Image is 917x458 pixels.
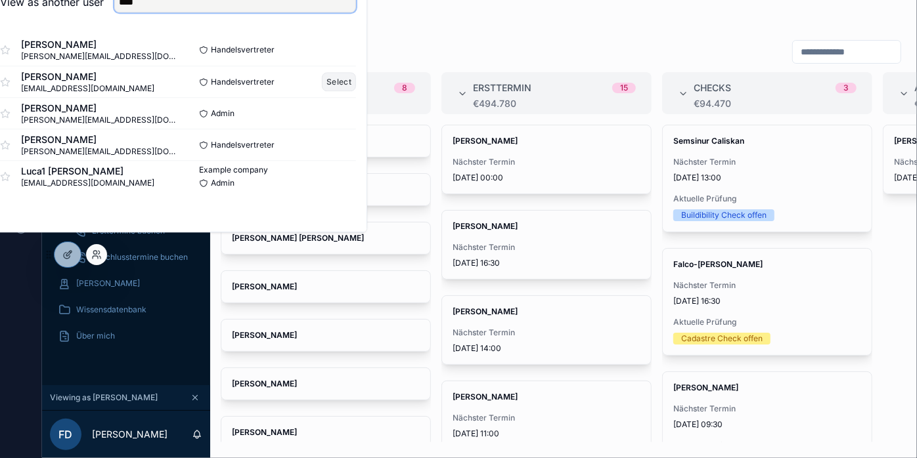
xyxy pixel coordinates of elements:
a: [PERSON_NAME]Nächster Termin[DATE] 00:00 [441,125,652,194]
a: [PERSON_NAME] [50,272,202,295]
a: Falco-[PERSON_NAME]Nächster Termin[DATE] 16:30Aktuelle PrüfungCadastre Check offen [662,248,872,356]
span: Nächster Termin [453,327,640,338]
button: Select [322,72,356,91]
span: Abschlusstermine buchen [92,252,188,262]
a: [PERSON_NAME] [221,416,431,449]
div: 3 [843,83,849,93]
span: Wissensdatenbank [76,304,146,315]
span: Aktuelle Prüfung [673,194,861,204]
span: [PERSON_NAME] [21,38,178,51]
span: [PERSON_NAME] [21,102,178,115]
strong: [PERSON_NAME] [453,392,518,402]
span: Luca1 [PERSON_NAME] [21,165,154,178]
span: Handelsvertreter [211,77,275,87]
a: [PERSON_NAME] [PERSON_NAME] [221,222,431,255]
strong: Semsinur Caliskan [673,136,744,146]
strong: [PERSON_NAME] [232,379,297,388]
strong: [PERSON_NAME] [673,383,738,392]
span: [PERSON_NAME] [21,133,178,146]
div: 8 [402,83,407,93]
span: Nächster Termin [673,404,861,414]
a: [PERSON_NAME] [221,367,431,400]
span: Admin [211,108,235,119]
strong: [PERSON_NAME] [PERSON_NAME] [232,233,364,243]
a: [PERSON_NAME]Nächster Termin[DATE] 14:00 [441,295,652,365]
div: €94.470 [694,98,857,109]
span: Nächster Termin [453,157,640,167]
span: Aktuelle Prüfung [673,440,861,451]
span: Checks [694,81,731,94]
span: Handelsvertreter [211,45,275,55]
span: FD [59,427,73,442]
span: [PERSON_NAME] [21,70,154,83]
span: Viewing as [PERSON_NAME] [50,392,158,403]
a: Über mich [50,324,202,348]
span: [DATE] 16:30 [673,296,861,306]
span: Nächster Termin [673,280,861,291]
a: Wissensdatenbank [50,298,202,322]
span: Admin [211,178,235,188]
span: Example company [199,165,268,175]
span: [DATE] 11:00 [453,428,640,439]
span: [PERSON_NAME][EMAIL_ADDRESS][DOMAIN_NAME] [21,115,178,125]
span: [PERSON_NAME] [76,278,140,289]
strong: [PERSON_NAME] [453,136,518,146]
span: Nächster Termin [453,413,640,423]
p: [PERSON_NAME] [92,428,168,441]
span: [PERSON_NAME][EMAIL_ADDRESS][DOMAIN_NAME] [21,146,178,157]
span: [EMAIL_ADDRESS][DOMAIN_NAME] [21,178,154,188]
div: Buildibility Check offen [681,209,767,221]
span: [DATE] 13:00 [673,173,861,183]
strong: [PERSON_NAME] [232,281,297,291]
a: Abschlusstermine buchen [66,245,202,269]
a: [PERSON_NAME] [221,319,431,352]
a: [PERSON_NAME]Nächster Termin[DATE] 16:30 [441,210,652,280]
div: 15 [620,83,628,93]
span: [EMAIL_ADDRESS][DOMAIN_NAME] [21,83,154,94]
span: [DATE] 16:30 [453,258,640,268]
span: [DATE] 14:00 [453,343,640,354]
a: Semsinur CaliskanNächster Termin[DATE] 13:00Aktuelle PrüfungBuildibility Check offen [662,125,872,232]
span: Nächster Termin [673,157,861,167]
span: Ersttermin [473,81,531,94]
span: Handelsvertreter [211,140,275,150]
strong: [PERSON_NAME] [453,221,518,231]
a: [PERSON_NAME] [221,270,431,303]
span: [DATE] 00:00 [453,173,640,183]
span: [PERSON_NAME][EMAIL_ADDRESS][DOMAIN_NAME] [21,51,178,62]
span: Über mich [76,331,115,341]
div: Cadastre Check offen [681,333,763,344]
span: Nächster Termin [453,242,640,253]
strong: [PERSON_NAME] [232,330,297,340]
span: [DATE] 09:30 [673,419,861,430]
a: [PERSON_NAME]Nächster Termin[DATE] 11:00 [441,381,652,450]
div: €494.780 [473,98,636,109]
strong: Falco-[PERSON_NAME] [673,259,763,269]
strong: [PERSON_NAME] [453,306,518,316]
strong: [PERSON_NAME] [232,427,297,437]
span: Aktuelle Prüfung [673,317,861,327]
